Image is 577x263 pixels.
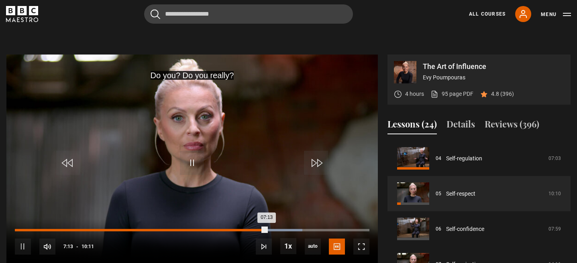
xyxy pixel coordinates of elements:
[423,73,564,82] p: Evy Poumpouras
[446,190,475,198] a: Self-respect
[387,117,437,134] button: Lessons (24)
[39,239,55,255] button: Mute
[541,10,571,18] button: Toggle navigation
[82,239,94,254] span: 10:11
[423,63,564,70] p: The Art of Influence
[280,238,296,254] button: Playback Rate
[151,9,160,19] button: Submit the search query
[469,10,506,18] a: All Courses
[15,239,31,255] button: Pause
[447,117,475,134] button: Details
[15,229,369,231] div: Progress Bar
[329,239,345,255] button: Captions
[430,90,473,98] a: 95 page PDF
[353,239,369,255] button: Fullscreen
[63,239,73,254] span: 7:13
[446,225,484,233] a: Self-confidence
[491,90,514,98] p: 4.8 (396)
[6,55,378,263] video-js: Video Player
[446,154,482,163] a: Self-regulation
[305,239,321,255] div: Current quality: 720p
[405,90,424,98] p: 4 hours
[6,6,38,22] svg: BBC Maestro
[144,4,353,24] input: Search
[485,117,539,134] button: Reviews (396)
[305,239,321,255] span: auto
[256,239,272,255] button: Next Lesson
[76,244,78,249] span: -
